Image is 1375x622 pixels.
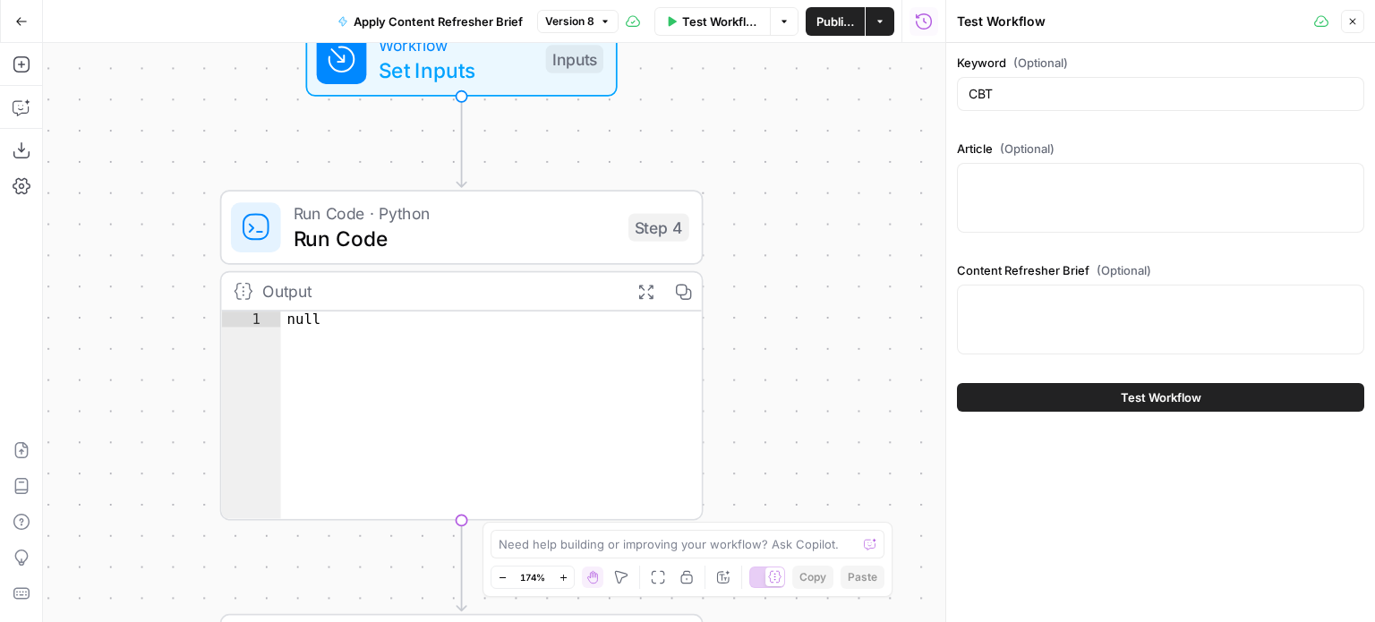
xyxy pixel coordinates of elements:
[379,55,533,86] span: Set Inputs
[1000,140,1055,158] span: (Optional)
[220,21,704,97] div: WorkflowSet InputsInputs
[520,570,545,584] span: 174%
[628,213,689,241] div: Step 4
[957,140,1364,158] label: Article
[816,13,854,30] span: Publish
[1121,388,1201,406] span: Test Workflow
[327,7,534,36] button: Apply Content Refresher Brief
[957,261,1364,279] label: Content Refresher Brief
[294,200,616,226] span: Run Code · Python
[957,383,1364,412] button: Test Workflow
[848,569,877,585] span: Paste
[682,13,759,30] span: Test Workflow
[294,223,616,254] span: Run Code
[841,566,884,589] button: Paste
[537,10,619,33] button: Version 8
[546,45,603,72] div: Inputs
[262,279,618,304] div: Output
[654,7,770,36] button: Test Workflow
[457,520,465,611] g: Edge from step_4 to step_1
[457,96,465,187] g: Edge from start to step_4
[545,13,594,30] span: Version 8
[379,32,533,57] span: Workflow
[1097,261,1151,279] span: (Optional)
[354,13,523,30] span: Apply Content Refresher Brief
[792,566,833,589] button: Copy
[220,190,704,520] div: Run Code · PythonRun CodeStep 4Outputnull
[1013,54,1068,72] span: (Optional)
[221,311,280,327] div: 1
[806,7,865,36] button: Publish
[957,54,1364,72] label: Keyword
[799,569,826,585] span: Copy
